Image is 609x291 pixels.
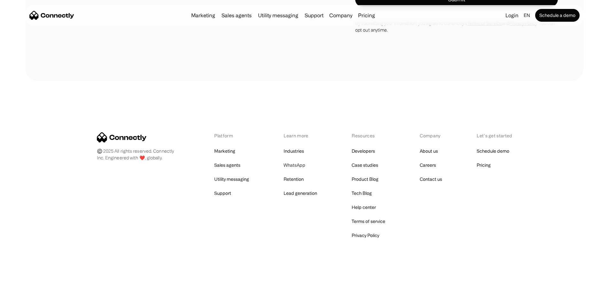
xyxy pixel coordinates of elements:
a: Schedule a demo [535,9,580,22]
a: Utility messaging [214,175,249,184]
a: Product Blog [352,175,379,184]
a: Lead generation [284,189,317,198]
div: Company [420,132,442,139]
a: Utility messaging [255,13,301,18]
aside: Language selected: English [6,279,38,289]
a: Careers [420,161,436,170]
a: Support [214,189,231,198]
a: Login [503,11,521,20]
a: home [29,11,74,20]
div: Resources [352,132,385,139]
a: Pricing [355,13,378,18]
a: Developers [352,147,375,156]
a: Pricing [477,161,491,170]
div: Learn more [284,132,317,139]
div: Company [329,11,352,20]
a: Help center [352,203,376,212]
a: Sales agents [219,13,254,18]
div: Platform [214,132,249,139]
div: By submitting your infomation, you agree to conenctly’s and . You can opt out anytime. [355,20,558,33]
a: About us [420,147,438,156]
a: WhatsApp [284,161,305,170]
a: Case studies [352,161,378,170]
div: Company [327,11,354,20]
ul: Language list [13,280,38,289]
a: Schedule demo [477,147,509,156]
a: Marketing [214,147,235,156]
a: Contact us [420,175,442,184]
a: Privacy Policy [352,231,379,240]
div: Let’s get started [477,132,512,139]
a: Tech Blog [352,189,372,198]
a: Industries [284,147,304,156]
a: Terms of service [352,217,385,226]
a: Support [302,13,326,18]
div: en [524,11,530,20]
div: en [521,11,534,20]
a: Retention [284,175,304,184]
a: Marketing [189,13,218,18]
a: Sales agents [214,161,240,170]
